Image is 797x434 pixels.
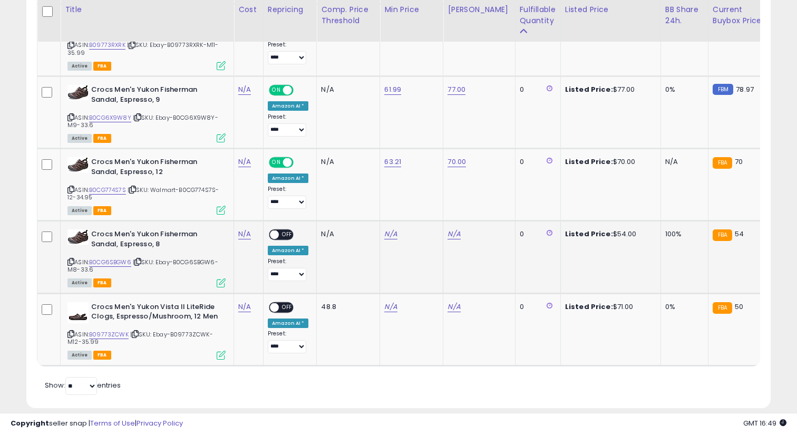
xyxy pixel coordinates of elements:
[268,319,309,328] div: Amazon AI *
[67,13,226,69] div: ASIN:
[665,4,704,26] div: BB Share 24h.
[321,157,372,167] div: N/A
[448,84,465,95] a: 77.00
[67,113,218,129] span: | SKU: Ebay-B0CG6X9W8Y-M9-33.6
[448,229,460,239] a: N/A
[268,173,309,183] div: Amazon AI *
[67,41,219,56] span: | SKU: Ebay-B09773RXRK-M11-35.99
[238,229,251,239] a: N/A
[67,229,226,286] div: ASIN:
[268,330,309,354] div: Preset:
[565,229,613,239] b: Listed Price:
[67,85,89,100] img: 41AUxjqHR1L._SL40_.jpg
[665,302,700,312] div: 0%
[321,4,375,26] div: Comp. Price Threshold
[520,229,552,239] div: 0
[565,84,613,94] b: Listed Price:
[238,84,251,95] a: N/A
[743,418,786,428] span: 2025-10-10 16:49 GMT
[713,229,732,241] small: FBA
[65,4,229,15] div: Title
[67,157,226,214] div: ASIN:
[384,302,397,312] a: N/A
[268,258,309,282] div: Preset:
[67,351,92,360] span: All listings currently available for purchase on Amazon
[321,85,372,94] div: N/A
[565,229,653,239] div: $54.00
[89,330,129,339] a: B09773ZCWK
[713,302,732,314] small: FBA
[67,62,92,71] span: All listings currently available for purchase on Amazon
[448,157,466,167] a: 70.00
[268,246,309,255] div: Amazon AI *
[45,380,121,390] span: Show: entries
[89,41,125,50] a: B09773RXRK
[11,419,183,429] div: seller snap | |
[665,229,700,239] div: 100%
[448,4,510,15] div: [PERSON_NAME]
[565,302,613,312] b: Listed Price:
[93,351,111,360] span: FBA
[91,85,219,107] b: Crocs Men's Yukon Fisherman Sandal, Espresso, 9
[93,134,111,143] span: FBA
[67,302,226,359] div: ASIN:
[67,278,92,287] span: All listings currently available for purchase on Amazon
[89,258,131,267] a: B0CG6SBGW6
[736,84,754,94] span: 78.97
[565,4,656,15] div: Listed Price
[268,101,309,111] div: Amazon AI *
[268,4,313,15] div: Repricing
[67,85,226,141] div: ASIN:
[268,113,309,137] div: Preset:
[321,302,372,312] div: 48.8
[268,41,309,65] div: Preset:
[91,229,219,252] b: Crocs Men's Yukon Fisherman Sandal, Espresso, 8
[713,4,767,26] div: Current Buybox Price
[279,230,296,239] span: OFF
[520,302,552,312] div: 0
[735,229,744,239] span: 54
[520,4,556,26] div: Fulfillable Quantity
[520,157,552,167] div: 0
[713,157,732,169] small: FBA
[665,85,700,94] div: 0%
[89,113,131,122] a: B0CG6X9W8Y
[565,157,613,167] b: Listed Price:
[735,157,743,167] span: 70
[67,302,89,323] img: 311XvI6LlbL._SL40_.jpg
[384,4,439,15] div: Min Price
[565,85,653,94] div: $77.00
[67,186,219,201] span: | SKU: Walmart-B0CG774S7S-12-34.95
[11,418,49,428] strong: Copyright
[292,158,309,167] span: OFF
[91,302,219,324] b: Crocs Men's Yukon Vista II LiteRide Clogs, Espresso/Mushroom, 12 Men
[93,62,111,71] span: FBA
[384,157,401,167] a: 63.21
[137,418,183,428] a: Privacy Policy
[89,186,126,195] a: B0CG774S7S
[67,330,213,346] span: | SKU: Ebay-B09773ZCWK-M12-35.99
[238,302,251,312] a: N/A
[384,229,397,239] a: N/A
[67,157,89,172] img: 41AUxjqHR1L._SL40_.jpg
[67,134,92,143] span: All listings currently available for purchase on Amazon
[665,157,700,167] div: N/A
[93,206,111,215] span: FBA
[67,206,92,215] span: All listings currently available for purchase on Amazon
[448,302,460,312] a: N/A
[713,84,733,95] small: FBM
[321,229,372,239] div: N/A
[90,418,135,428] a: Terms of Use
[67,258,218,274] span: | SKU: Ebay-B0CG6SBGW6-M8-33.6
[268,186,309,209] div: Preset:
[565,157,653,167] div: $70.00
[292,86,309,95] span: OFF
[520,85,552,94] div: 0
[735,302,743,312] span: 50
[91,157,219,179] b: Crocs Men's Yukon Fisherman Sandal, Espresso, 12
[238,4,259,15] div: Cost
[93,278,111,287] span: FBA
[238,157,251,167] a: N/A
[279,303,296,312] span: OFF
[270,158,283,167] span: ON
